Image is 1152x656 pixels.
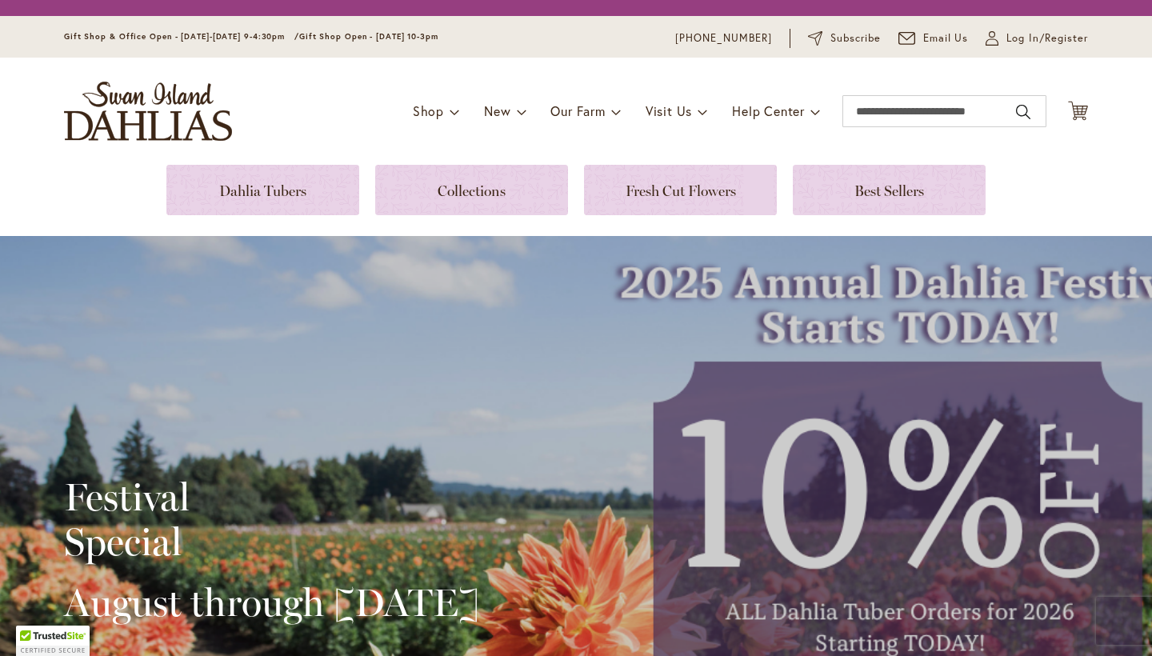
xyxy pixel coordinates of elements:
[830,30,881,46] span: Subscribe
[550,102,605,119] span: Our Farm
[64,474,479,564] h2: Festival Special
[299,31,438,42] span: Gift Shop Open - [DATE] 10-3pm
[923,30,969,46] span: Email Us
[1006,30,1088,46] span: Log In/Register
[675,30,772,46] a: [PHONE_NUMBER]
[64,580,479,625] h2: August through [DATE]
[16,626,90,656] div: TrustedSite Certified
[413,102,444,119] span: Shop
[1016,99,1030,125] button: Search
[64,31,299,42] span: Gift Shop & Office Open - [DATE]-[DATE] 9-4:30pm /
[732,102,805,119] span: Help Center
[646,102,692,119] span: Visit Us
[64,82,232,141] a: store logo
[808,30,881,46] a: Subscribe
[484,102,510,119] span: New
[898,30,969,46] a: Email Us
[986,30,1088,46] a: Log In/Register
